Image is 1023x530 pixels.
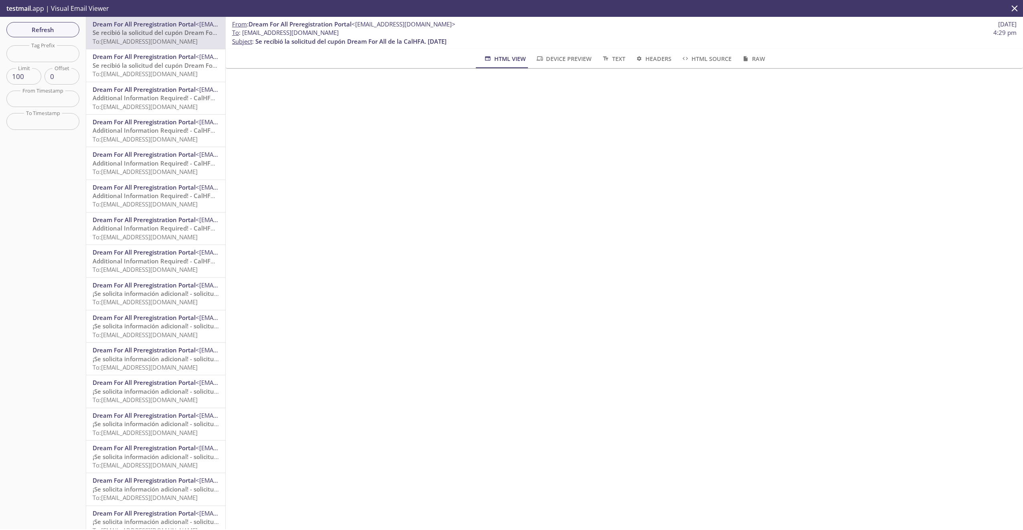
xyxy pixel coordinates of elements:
[93,265,198,273] span: To: [EMAIL_ADDRESS][DOMAIN_NAME]
[93,53,196,61] span: Dream For All Preregistration Portal
[196,476,299,484] span: <[EMAIL_ADDRESS][DOMAIN_NAME]>
[352,20,455,28] span: <[EMAIL_ADDRESS][DOMAIN_NAME]>
[93,61,284,69] span: Se recibió la solicitud del cupón Dream For All de la CalHFA. [DATE]
[86,343,225,375] div: Dream For All Preregistration Portal<[EMAIL_ADDRESS][DOMAIN_NAME]>¡Se solicita información adicio...
[536,54,592,64] span: Device Preview
[93,298,198,306] span: To: [EMAIL_ADDRESS][DOMAIN_NAME]
[93,387,249,395] span: ¡Se solicita información adicional! - solicitud de CalHFA
[232,28,339,37] span: : [EMAIL_ADDRESS][DOMAIN_NAME]
[93,355,249,363] span: ¡Se solicita información adicional! - solicitud de CalHFA
[93,396,198,404] span: To: [EMAIL_ADDRESS][DOMAIN_NAME]
[86,17,225,49] div: Dream For All Preregistration Portal<[EMAIL_ADDRESS][DOMAIN_NAME]>Se recibió la solicitud del cup...
[93,20,196,28] span: Dream For All Preregistration Portal
[93,248,196,256] span: Dream For All Preregistration Portal
[86,82,225,114] div: Dream For All Preregistration Portal<[EMAIL_ADDRESS][DOMAIN_NAME]>Additional Information Required...
[249,20,352,28] span: Dream For All Preregistration Portal
[93,150,196,158] span: Dream For All Preregistration Portal
[93,200,198,208] span: To: [EMAIL_ADDRESS][DOMAIN_NAME]
[93,420,249,428] span: ¡Se solicita información adicional! - solicitud de CalHFA
[86,441,225,473] div: Dream For All Preregistration Portal<[EMAIL_ADDRESS][DOMAIN_NAME]>¡Se solicita información adicio...
[232,37,252,45] span: Subject
[93,118,196,126] span: Dream For All Preregistration Portal
[86,473,225,505] div: Dream For All Preregistration Portal<[EMAIL_ADDRESS][DOMAIN_NAME]>¡Se solicita información adicio...
[93,494,198,502] span: To: [EMAIL_ADDRESS][DOMAIN_NAME]
[681,54,732,64] span: HTML Source
[635,54,671,64] span: Headers
[93,135,198,143] span: To: [EMAIL_ADDRESS][DOMAIN_NAME]
[86,212,225,245] div: Dream For All Preregistration Portal<[EMAIL_ADDRESS][DOMAIN_NAME]>Additional Information Required...
[93,346,196,354] span: Dream For All Preregistration Portal
[86,375,225,407] div: Dream For All Preregistration Portal<[EMAIL_ADDRESS][DOMAIN_NAME]>¡Se solicita información adicio...
[86,115,225,147] div: Dream For All Preregistration Portal<[EMAIL_ADDRESS][DOMAIN_NAME]>Additional Information Required...
[196,444,299,452] span: <[EMAIL_ADDRESS][DOMAIN_NAME]>
[196,216,299,224] span: <[EMAIL_ADDRESS][DOMAIN_NAME]>
[993,28,1017,37] span: 4:29 pm
[232,28,1017,46] p: :
[196,411,299,419] span: <[EMAIL_ADDRESS][DOMAIN_NAME]>
[93,453,249,461] span: ¡Se solicita información adicional! - solicitud de CalHFA
[196,53,299,61] span: <[EMAIL_ADDRESS][DOMAIN_NAME]>
[93,28,284,36] span: Se recibió la solicitud del cupón Dream For All de la CalHFA. [DATE]
[196,150,299,158] span: <[EMAIL_ADDRESS][DOMAIN_NAME]>
[93,168,198,176] span: To: [EMAIL_ADDRESS][DOMAIN_NAME]
[232,28,239,36] span: To
[93,70,198,78] span: To: [EMAIL_ADDRESS][DOMAIN_NAME]
[255,37,447,45] span: Se recibió la solicitud del cupón Dream For All de la CalHFA. [DATE]
[86,49,225,81] div: Dream For All Preregistration Portal<[EMAIL_ADDRESS][DOMAIN_NAME]>Se recibió la solicitud del cup...
[196,378,299,386] span: <[EMAIL_ADDRESS][DOMAIN_NAME]>
[93,476,196,484] span: Dream For All Preregistration Portal
[93,331,198,339] span: To: [EMAIL_ADDRESS][DOMAIN_NAME]
[196,248,299,256] span: <[EMAIL_ADDRESS][DOMAIN_NAME]>
[196,85,299,93] span: <[EMAIL_ADDRESS][DOMAIN_NAME]>
[196,346,299,354] span: <[EMAIL_ADDRESS][DOMAIN_NAME]>
[93,192,249,200] span: Additional Information Required! - CalHFA Application
[93,518,249,526] span: ¡Se solicita información adicional! - solicitud de CalHFA
[93,159,249,167] span: Additional Information Required! - CalHFA Application
[93,183,196,191] span: Dream For All Preregistration Portal
[93,126,249,134] span: Additional Information Required! - CalHFA Application
[86,408,225,440] div: Dream For All Preregistration Portal<[EMAIL_ADDRESS][DOMAIN_NAME]>¡Se solicita información adicio...
[93,94,249,102] span: Additional Information Required! - CalHFA Application
[601,54,625,64] span: Text
[232,20,247,28] span: From
[196,314,299,322] span: <[EMAIL_ADDRESS][DOMAIN_NAME]>
[93,411,196,419] span: Dream For All Preregistration Portal
[232,20,455,28] span: :
[93,233,198,241] span: To: [EMAIL_ADDRESS][DOMAIN_NAME]
[86,180,225,212] div: Dream For All Preregistration Portal<[EMAIL_ADDRESS][DOMAIN_NAME]>Additional Information Required...
[196,118,299,126] span: <[EMAIL_ADDRESS][DOMAIN_NAME]>
[93,429,198,437] span: To: [EMAIL_ADDRESS][DOMAIN_NAME]
[93,444,196,452] span: Dream For All Preregistration Portal
[93,322,249,330] span: ¡Se solicita información adicional! - solicitud de CalHFA
[93,224,249,232] span: Additional Information Required! - CalHFA Application
[93,509,196,517] span: Dream For All Preregistration Portal
[196,281,299,289] span: <[EMAIL_ADDRESS][DOMAIN_NAME]>
[93,314,196,322] span: Dream For All Preregistration Portal
[93,378,196,386] span: Dream For All Preregistration Portal
[86,278,225,310] div: Dream For All Preregistration Portal<[EMAIL_ADDRESS][DOMAIN_NAME]>¡Se solicita información adicio...
[93,363,198,371] span: To: [EMAIL_ADDRESS][DOMAIN_NAME]
[93,216,196,224] span: Dream For All Preregistration Portal
[93,485,249,493] span: ¡Se solicita información adicional! - solicitud de CalHFA
[93,37,198,45] span: To: [EMAIL_ADDRESS][DOMAIN_NAME]
[196,20,299,28] span: <[EMAIL_ADDRESS][DOMAIN_NAME]>
[86,310,225,342] div: Dream For All Preregistration Portal<[EMAIL_ADDRESS][DOMAIN_NAME]>¡Se solicita información adicio...
[6,4,31,13] span: testmail
[86,147,225,179] div: Dream For All Preregistration Portal<[EMAIL_ADDRESS][DOMAIN_NAME]>Additional Information Required...
[196,183,299,191] span: <[EMAIL_ADDRESS][DOMAIN_NAME]>
[741,54,765,64] span: Raw
[93,257,249,265] span: Additional Information Required! - CalHFA Application
[86,245,225,277] div: Dream For All Preregistration Portal<[EMAIL_ADDRESS][DOMAIN_NAME]>Additional Information Required...
[93,85,196,93] span: Dream For All Preregistration Portal
[483,54,526,64] span: HTML View
[93,281,196,289] span: Dream For All Preregistration Portal
[93,461,198,469] span: To: [EMAIL_ADDRESS][DOMAIN_NAME]
[998,20,1017,28] span: [DATE]
[6,22,79,37] button: Refresh
[196,509,299,517] span: <[EMAIL_ADDRESS][DOMAIN_NAME]>
[13,24,73,35] span: Refresh
[93,289,249,297] span: ¡Se solicita información adicional! - solicitud de CalHFA
[93,103,198,111] span: To: [EMAIL_ADDRESS][DOMAIN_NAME]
